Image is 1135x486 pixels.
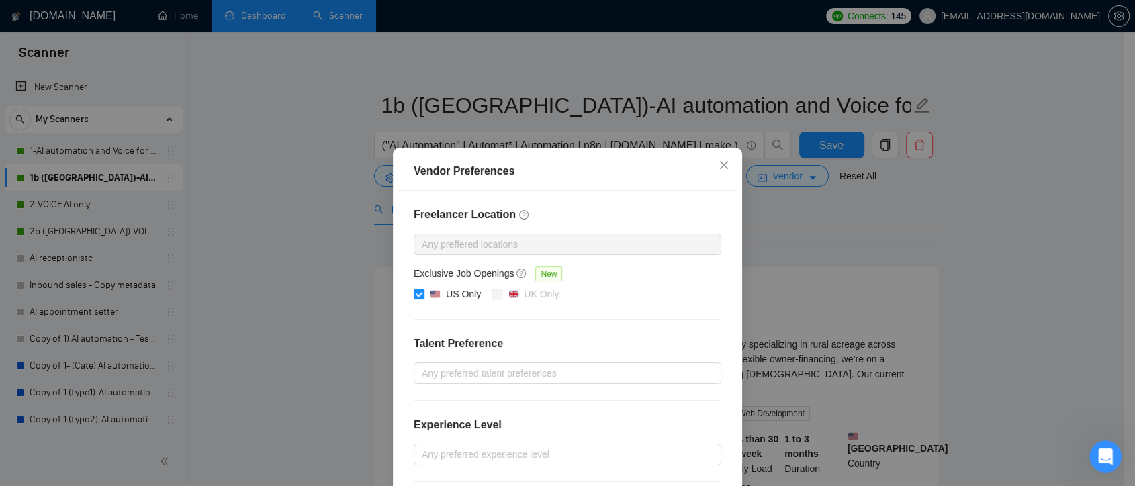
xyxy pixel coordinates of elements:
h4: Experience Level [414,417,502,433]
span: question-circle [516,268,527,279]
span: question-circle [519,209,530,220]
div: US Only [446,287,481,301]
iframe: Intercom live chat [1089,440,1122,473]
h4: Freelancer Location [414,207,721,223]
span: close [719,160,729,171]
span: New [535,266,562,281]
button: Close [706,148,742,184]
h4: Talent Preference [414,336,721,352]
img: 🇬🇧 [509,289,518,299]
img: 🇺🇸 [430,289,440,299]
div: UK Only [524,287,559,301]
div: Vendor Preferences [414,163,721,179]
h5: Exclusive Job Openings [414,266,514,281]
